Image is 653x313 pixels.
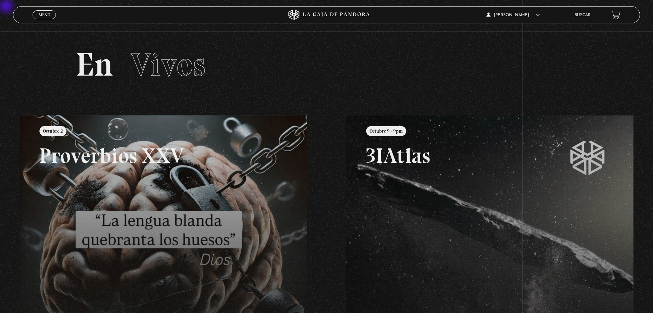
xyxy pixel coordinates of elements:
a: Buscar [575,13,591,17]
span: Menu [39,13,50,17]
span: [PERSON_NAME] [486,13,540,17]
a: View your shopping cart [611,10,620,20]
h2: En [76,48,577,81]
span: Cerrar [36,19,52,23]
span: Vivos [131,45,205,84]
